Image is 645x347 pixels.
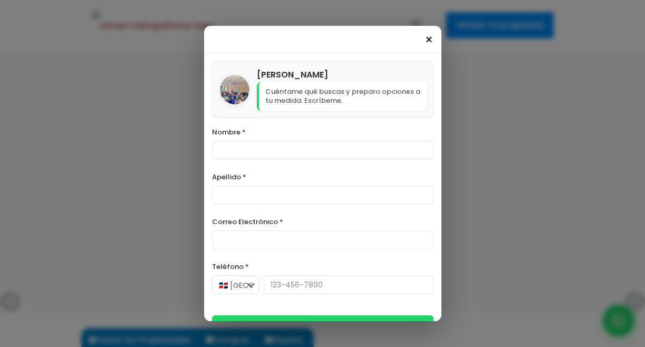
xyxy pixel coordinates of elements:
label: Nombre * [212,126,434,139]
input: 123-456-7890 [264,275,434,294]
h4: [PERSON_NAME] [257,68,427,81]
button: Iniciar Conversación [212,315,434,336]
p: Cuéntame qué buscas y preparo opciones a tu medida. Escríbeme. [257,82,427,111]
span: × [425,34,434,46]
label: Correo Electrónico * [212,215,434,228]
img: Adrian Reyes [220,75,249,104]
label: Apellido * [212,170,434,184]
label: Teléfono * [212,260,434,273]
